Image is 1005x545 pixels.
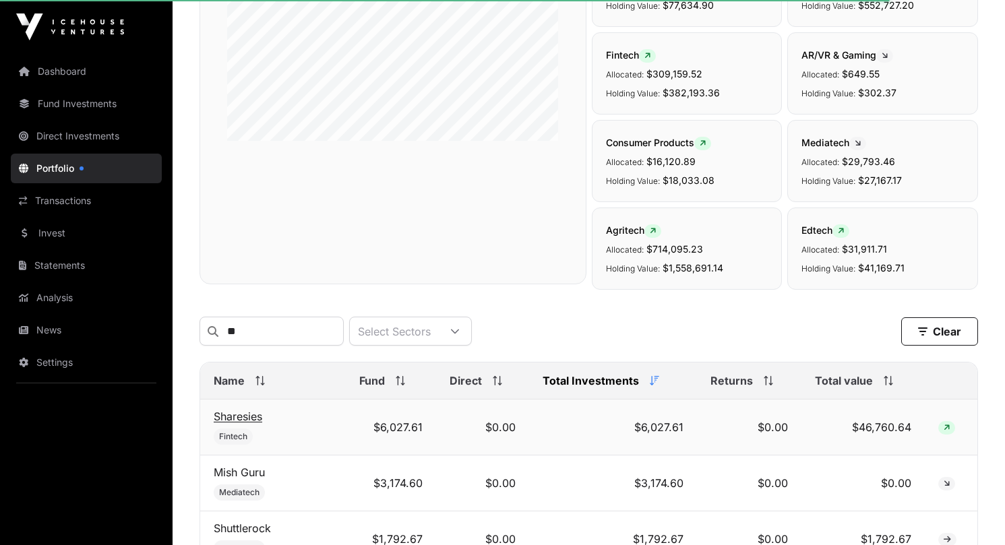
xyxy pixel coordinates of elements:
[663,174,714,186] span: $18,033.08
[219,431,247,442] span: Fintech
[359,373,385,389] span: Fund
[858,262,905,274] span: $41,169.71
[710,373,753,389] span: Returns
[801,399,924,455] td: $46,760.64
[606,69,644,79] span: Allocated:
[801,157,839,167] span: Allocated:
[815,373,873,389] span: Total value
[346,399,436,455] td: $6,027.61
[543,373,639,389] span: Total Investments
[842,156,895,167] span: $29,793.46
[646,156,696,167] span: $16,120.89
[606,224,661,236] span: Agritech
[606,245,644,255] span: Allocated:
[606,176,660,186] span: Holding Value:
[11,251,162,280] a: Statements
[11,121,162,151] a: Direct Investments
[801,263,855,274] span: Holding Value:
[214,466,265,479] a: Mish Guru
[346,455,436,511] td: $3,174.60
[801,88,855,98] span: Holding Value:
[801,137,866,148] span: Mediatech
[11,218,162,248] a: Invest
[529,399,697,455] td: $6,027.61
[11,315,162,345] a: News
[663,262,723,274] span: $1,558,691.14
[646,243,703,255] span: $714,095.23
[11,186,162,216] a: Transactions
[606,1,660,11] span: Holding Value:
[801,455,924,511] td: $0.00
[663,87,720,98] span: $382,193.36
[858,174,902,186] span: $27,167.17
[450,373,482,389] span: Direct
[606,88,660,98] span: Holding Value:
[606,157,644,167] span: Allocated:
[801,49,893,61] span: AR/VR & Gaming
[858,87,896,98] span: $302.37
[11,154,162,183] a: Portfolio
[801,176,855,186] span: Holding Value:
[901,317,978,346] button: Clear
[938,480,1005,545] iframe: Chat Widget
[842,68,880,79] span: $649.55
[214,521,271,535] a: Shuttlerock
[214,373,245,389] span: Name
[11,89,162,119] a: Fund Investments
[16,13,124,40] img: Icehouse Ventures Logo
[606,137,711,148] span: Consumer Products
[436,455,529,511] td: $0.00
[801,224,849,236] span: Edtech
[606,263,660,274] span: Holding Value:
[11,283,162,313] a: Analysis
[801,1,855,11] span: Holding Value:
[219,487,260,498] span: Mediatech
[436,399,529,455] td: $0.00
[842,243,887,255] span: $31,911.71
[11,57,162,86] a: Dashboard
[350,317,439,345] div: Select Sectors
[697,399,801,455] td: $0.00
[646,68,702,79] span: $309,159.52
[606,49,656,61] span: Fintech
[214,410,262,423] a: Sharesies
[11,348,162,377] a: Settings
[529,455,697,511] td: $3,174.60
[801,245,839,255] span: Allocated:
[697,455,801,511] td: $0.00
[801,69,839,79] span: Allocated:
